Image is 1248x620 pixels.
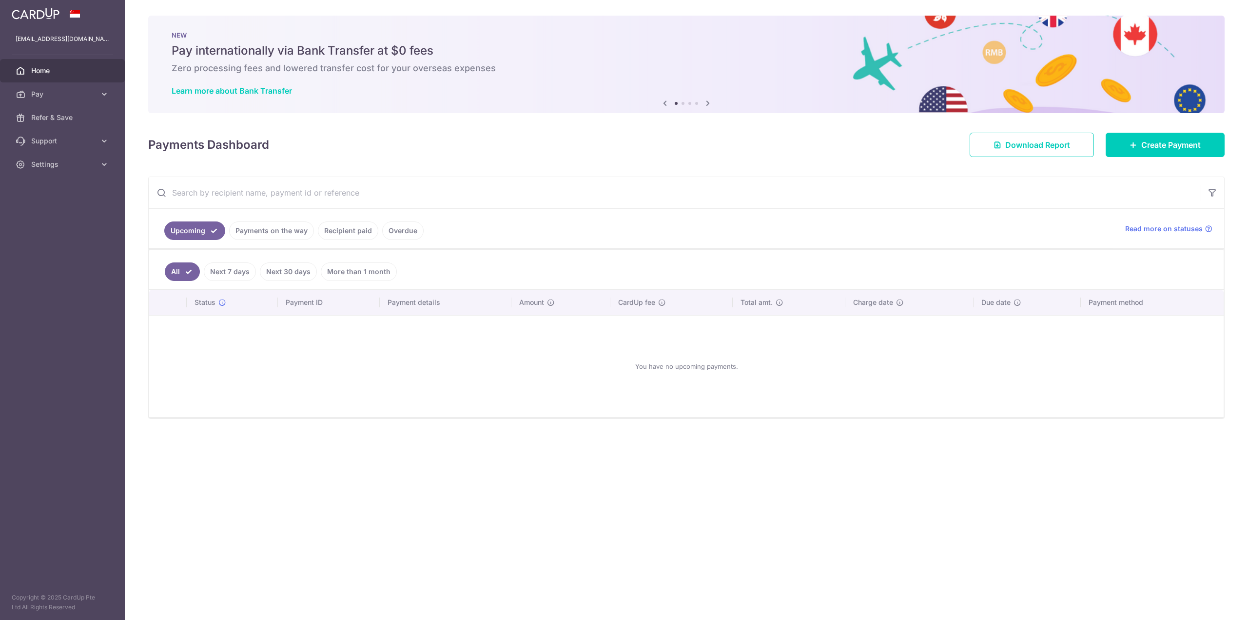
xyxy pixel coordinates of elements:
[12,8,59,20] img: CardUp
[618,298,655,307] span: CardUp fee
[853,298,893,307] span: Charge date
[981,298,1011,307] span: Due date
[31,160,96,169] span: Settings
[382,221,424,240] a: Overdue
[519,298,544,307] span: Amount
[1106,133,1225,157] a: Create Payment
[1125,224,1212,234] a: Read more on statuses
[149,177,1201,208] input: Search by recipient name, payment id or reference
[321,262,397,281] a: More than 1 month
[260,262,317,281] a: Next 30 days
[31,113,96,122] span: Refer & Save
[970,133,1094,157] a: Download Report
[172,43,1201,59] h5: Pay internationally via Bank Transfer at $0 fees
[172,31,1201,39] p: NEW
[16,34,109,44] p: [EMAIL_ADDRESS][DOMAIN_NAME]
[31,136,96,146] span: Support
[229,221,314,240] a: Payments on the way
[165,262,200,281] a: All
[31,66,96,76] span: Home
[380,290,511,315] th: Payment details
[204,262,256,281] a: Next 7 days
[1125,224,1203,234] span: Read more on statuses
[1081,290,1224,315] th: Payment method
[1005,139,1070,151] span: Download Report
[172,62,1201,74] h6: Zero processing fees and lowered transfer cost for your overseas expenses
[172,86,292,96] a: Learn more about Bank Transfer
[164,221,225,240] a: Upcoming
[278,290,379,315] th: Payment ID
[161,323,1212,409] div: You have no upcoming payments.
[31,89,96,99] span: Pay
[741,298,773,307] span: Total amt.
[318,221,378,240] a: Recipient paid
[148,16,1225,113] img: Bank transfer banner
[1141,139,1201,151] span: Create Payment
[195,298,215,307] span: Status
[148,136,269,154] h4: Payments Dashboard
